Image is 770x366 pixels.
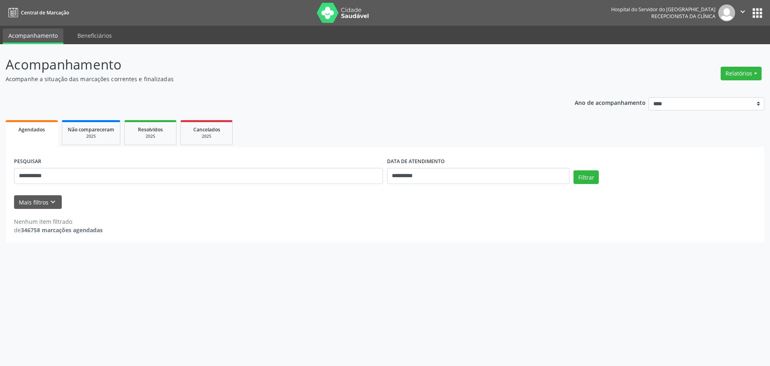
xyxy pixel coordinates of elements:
[718,4,735,21] img: img
[573,170,599,184] button: Filtrar
[18,126,45,133] span: Agendados
[3,29,63,44] a: Acompanhamento
[6,75,537,83] p: Acompanhe a situação das marcações correntes e finalizadas
[6,55,537,75] p: Acompanhamento
[14,155,41,168] label: PESQUISAR
[138,126,163,133] span: Resolvidos
[14,195,62,209] button: Mais filtroskeyboard_arrow_down
[49,198,57,207] i: keyboard_arrow_down
[130,133,170,139] div: 2025
[193,126,220,133] span: Cancelados
[611,6,715,13] div: Hospital do Servidor do [GEOGRAPHIC_DATA]
[6,6,69,19] a: Central de Marcação
[68,133,114,139] div: 2025
[575,97,646,107] p: Ano de acompanhamento
[14,217,103,226] div: Nenhum item filtrado
[21,9,69,16] span: Central de Marcação
[735,4,750,21] button: 
[750,6,764,20] button: apps
[651,13,715,20] span: Recepcionista da clínica
[21,226,103,234] strong: 346758 marcações agendadas
[72,29,118,43] a: Beneficiários
[68,126,114,133] span: Não compareceram
[14,226,103,234] div: de
[186,133,227,139] div: 2025
[387,155,445,168] label: DATA DE ATENDIMENTO
[721,67,762,80] button: Relatórios
[738,7,747,16] i: 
